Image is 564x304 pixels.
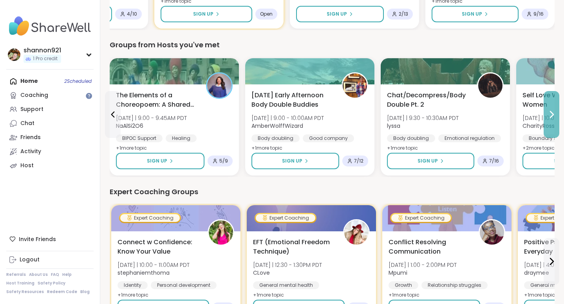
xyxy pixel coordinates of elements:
[389,281,418,289] div: Growth
[20,91,48,99] div: Coaching
[20,106,43,113] div: Support
[147,157,167,165] span: Sign Up
[207,73,231,98] img: NaAlSi2O6
[6,272,26,277] a: Referrals
[116,153,204,169] button: Sign Up
[343,73,367,98] img: AmberWolffWizard
[251,114,324,122] span: [DATE] | 9:00 - 10:00AM PDT
[296,6,384,22] button: Sign Up
[282,157,302,165] span: Sign Up
[51,272,59,277] a: FAQ
[387,91,468,109] span: Chat/Decompress/Body Double Pt. 2
[438,134,501,142] div: Emotional regulation
[23,46,61,55] div: shannon921
[303,134,354,142] div: Good company
[6,253,94,267] a: Logout
[251,153,339,169] button: Sign Up
[399,11,408,17] span: 2 / 13
[253,261,322,269] span: [DATE] | 12:30 - 1:30PM PDT
[20,148,41,156] div: Activity
[20,162,34,170] div: Host
[251,134,300,142] div: Body doubling
[389,261,457,269] span: [DATE] | 1:00 - 2:00PM PDT
[389,269,407,277] b: Mpumi
[6,159,94,173] a: Host
[117,269,170,277] b: stephaniemthoma
[33,55,58,62] span: 1 Pro credit
[20,120,34,127] div: Chat
[6,131,94,145] a: Friends
[166,134,197,142] div: Healing
[6,88,94,102] a: Coaching
[480,220,504,245] img: Mpumi
[127,11,137,17] span: 4 / 10
[117,238,199,256] span: Connect w Confidence: Know Your Value
[253,238,334,256] span: EFT (Emotional Freedom Technique)
[344,220,369,245] img: CLove
[110,39,555,50] div: Groups from Hosts you've met
[253,281,319,289] div: General mental health
[253,269,270,277] b: CLove
[6,116,94,131] a: Chat
[533,11,544,17] span: 9 / 16
[116,134,163,142] div: BIPOC Support
[462,11,482,18] span: Sign Up
[489,158,499,164] span: 7 / 16
[20,256,40,264] div: Logout
[6,145,94,159] a: Activity
[86,93,92,99] iframe: Spotlight
[120,214,180,222] div: Expert Coaching
[478,73,503,98] img: lyssa
[418,157,438,165] span: Sign Up
[80,289,90,295] a: Blog
[387,114,459,122] span: [DATE] | 9:30 - 10:30AM PDT
[522,122,555,130] b: CharityRoss
[62,272,72,277] a: Help
[29,272,48,277] a: About Us
[6,102,94,116] a: Support
[387,134,435,142] div: Body doubling
[6,13,94,40] img: ShareWell Nav Logo
[219,158,228,164] span: 5 / 9
[209,220,233,245] img: stephaniemthoma
[20,134,41,141] div: Friends
[387,122,400,130] b: lyssa
[432,6,519,22] button: Sign Up
[256,214,315,222] div: Expert Coaching
[116,122,143,130] b: NaAlSi2O6
[387,153,474,169] button: Sign Up
[251,122,303,130] b: AmberWolffWizard
[6,232,94,246] div: Invite Friends
[6,289,44,295] a: Safety Resources
[161,6,252,22] button: Sign Up
[421,281,488,289] div: Relationship struggles
[354,158,363,164] span: 7 / 12
[117,281,148,289] div: Identity
[251,91,333,109] span: [DATE] Early Afternoon Body Double Buddies
[389,238,470,256] span: Conflict Resolving Communication
[327,11,347,18] span: Sign Up
[110,186,555,197] div: Expert Coaching Groups
[38,281,65,286] a: Safety Policy
[116,91,197,109] span: The Elements of a Choreopoem: A Shared Healing
[6,281,34,286] a: Host Training
[8,48,20,61] img: shannon921
[193,11,213,18] span: Sign Up
[151,281,217,289] div: Personal development
[260,11,273,17] span: Open
[524,269,549,277] b: draymee
[117,261,190,269] span: [DATE] | 10:00 - 11:00AM PDT
[47,289,77,295] a: Redeem Code
[391,214,451,222] div: Expert Coaching
[116,114,187,122] span: [DATE] | 9:00 - 9:45AM PDT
